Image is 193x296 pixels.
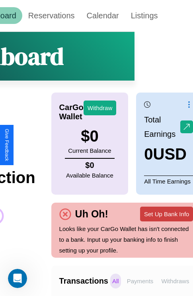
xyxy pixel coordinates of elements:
[68,145,111,156] p: Current Balance
[8,269,27,288] iframe: Intercom live chat
[71,208,112,220] h4: Uh Oh!
[125,7,164,24] a: Listings
[59,276,108,286] h4: Transactions
[81,7,125,24] a: Calendar
[144,145,193,163] h3: 0 USD
[125,274,156,288] p: Payments
[66,170,113,181] p: Available Balance
[22,7,81,24] a: Reservations
[110,274,121,288] p: All
[84,101,117,115] button: Withdraw
[144,176,193,187] p: All Time Earnings
[140,207,193,221] button: Set Up Bank Info
[68,127,111,145] h3: $ 0
[66,161,113,170] h4: $ 0
[159,274,191,288] p: Withdraws
[144,112,180,141] p: Total Earnings
[59,103,84,121] h4: CarGo Wallet
[4,129,10,161] div: Give Feedback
